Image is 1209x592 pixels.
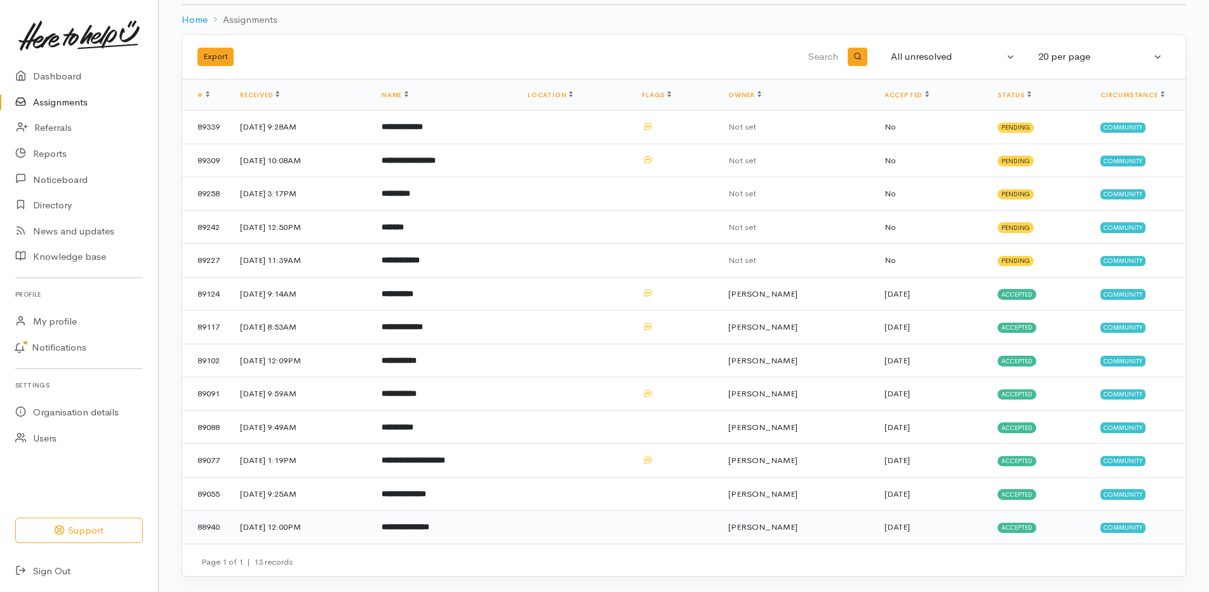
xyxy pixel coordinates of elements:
[1100,489,1146,499] span: Community
[998,222,1034,232] span: Pending
[1100,289,1146,299] span: Community
[230,210,371,244] td: [DATE] 12:50PM
[885,188,896,199] span: No
[998,123,1034,133] span: Pending
[230,444,371,478] td: [DATE] 1:19PM
[728,91,761,99] a: Owner
[182,111,230,144] td: 89339
[15,518,143,544] button: Support
[230,244,371,278] td: [DATE] 11:39AM
[230,377,371,411] td: [DATE] 9:59AM
[728,422,798,433] span: [PERSON_NAME]
[883,44,1023,69] button: All unresolved
[182,210,230,244] td: 89242
[998,189,1034,199] span: Pending
[247,556,250,567] span: |
[182,277,230,311] td: 89124
[1100,156,1146,166] span: Community
[230,511,371,544] td: [DATE] 12:00PM
[728,222,756,232] span: Not set
[885,488,910,499] time: [DATE]
[885,521,910,532] time: [DATE]
[728,388,798,399] span: [PERSON_NAME]
[885,455,910,466] time: [DATE]
[230,344,371,377] td: [DATE] 12:09PM
[15,377,143,394] h6: Settings
[182,344,230,377] td: 89102
[382,91,408,99] a: Name
[1100,356,1146,366] span: Community
[1100,456,1146,466] span: Community
[182,177,230,211] td: 89258
[728,188,756,199] span: Not set
[998,456,1036,466] span: Accepted
[1100,422,1146,433] span: Community
[998,523,1036,533] span: Accepted
[885,321,910,332] time: [DATE]
[885,121,896,132] span: No
[1100,189,1146,199] span: Community
[182,13,208,27] a: Home
[885,388,910,399] time: [DATE]
[197,48,234,66] button: Export
[728,355,798,366] span: [PERSON_NAME]
[728,255,756,266] span: Not set
[885,288,910,299] time: [DATE]
[998,422,1036,433] span: Accepted
[728,521,798,532] span: [PERSON_NAME]
[1100,323,1146,333] span: Community
[240,91,279,99] a: Received
[998,389,1036,400] span: Accepted
[230,277,371,311] td: [DATE] 9:14AM
[230,111,371,144] td: [DATE] 9:28AM
[182,511,230,544] td: 88940
[728,288,798,299] span: [PERSON_NAME]
[885,222,896,232] span: No
[728,121,756,132] span: Not set
[1100,91,1165,99] a: Circumstance
[182,377,230,411] td: 89091
[230,311,371,344] td: [DATE] 8:53AM
[528,91,573,99] a: Location
[1031,44,1170,69] button: 20 per page
[1100,256,1146,266] span: Community
[998,256,1034,266] span: Pending
[197,91,210,99] a: #
[885,355,910,366] time: [DATE]
[230,177,371,211] td: [DATE] 3:17PM
[1100,222,1146,232] span: Community
[182,444,230,478] td: 89077
[885,155,896,166] span: No
[540,42,841,72] input: Search
[182,144,230,177] td: 89309
[230,144,371,177] td: [DATE] 10:08AM
[230,410,371,444] td: [DATE] 9:49AM
[998,289,1036,299] span: Accepted
[642,91,671,99] a: Flags
[208,13,277,27] li: Assignments
[728,455,798,466] span: [PERSON_NAME]
[885,422,910,433] time: [DATE]
[182,410,230,444] td: 89088
[998,91,1031,99] a: Status
[998,156,1034,166] span: Pending
[728,155,756,166] span: Not set
[230,477,371,511] td: [DATE] 9:25AM
[182,477,230,511] td: 89055
[891,50,1004,64] div: All unresolved
[182,5,1186,35] nav: breadcrumb
[15,286,143,303] h6: Profile
[1038,50,1151,64] div: 20 per page
[998,489,1036,499] span: Accepted
[998,323,1036,333] span: Accepted
[885,255,896,266] span: No
[182,244,230,278] td: 89227
[998,356,1036,366] span: Accepted
[182,311,230,344] td: 89117
[728,321,798,332] span: [PERSON_NAME]
[728,488,798,499] span: [PERSON_NAME]
[885,91,929,99] a: Accepted
[1100,389,1146,400] span: Community
[1100,523,1146,533] span: Community
[1100,123,1146,133] span: Community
